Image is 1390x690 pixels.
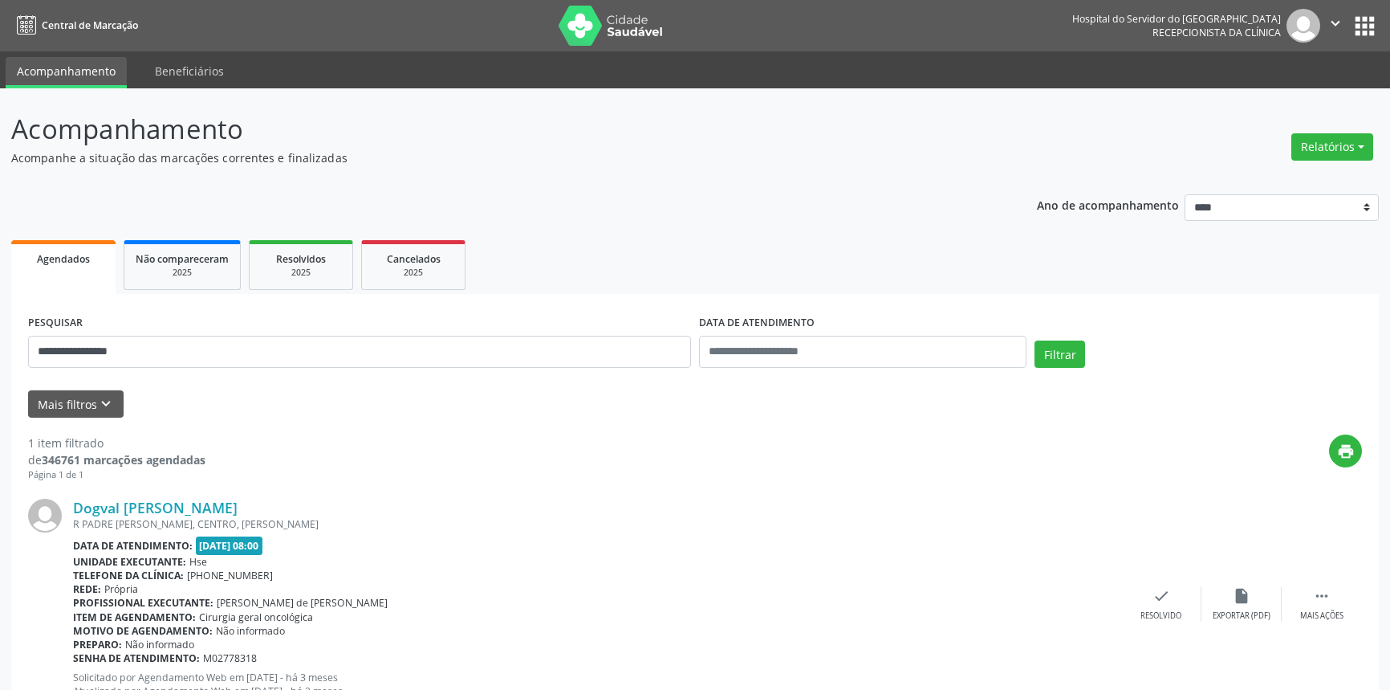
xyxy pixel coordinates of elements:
[1351,12,1379,40] button: apps
[6,57,127,88] a: Acompanhamento
[136,267,229,279] div: 2025
[187,569,273,582] span: [PHONE_NUMBER]
[28,390,124,418] button: Mais filtroskeyboard_arrow_down
[387,252,441,266] span: Cancelados
[373,267,453,279] div: 2025
[37,252,90,266] span: Agendados
[1313,587,1331,605] i: 
[42,452,205,467] strong: 346761 marcações agendadas
[136,252,229,266] span: Não compareceram
[203,651,257,665] span: M02778318
[28,435,205,451] div: 1 item filtrado
[144,57,235,85] a: Beneficiários
[73,539,193,553] b: Data de atendimento:
[73,596,213,610] b: Profissional executante:
[1320,9,1351,43] button: 
[28,451,205,468] div: de
[1327,14,1344,32] i: 
[28,499,62,533] img: img
[11,12,138,39] a: Central de Marcação
[11,109,969,149] p: Acompanhamento
[1286,9,1320,43] img: img
[1152,587,1170,605] i: check
[97,395,115,413] i: keyboard_arrow_down
[1034,341,1085,368] button: Filtrar
[1233,587,1250,605] i: insert_drive_file
[73,582,101,596] b: Rede:
[217,596,388,610] span: [PERSON_NAME] de [PERSON_NAME]
[1140,610,1181,622] div: Resolvido
[73,555,186,569] b: Unidade executante:
[199,610,313,624] span: Cirurgia geral oncológica
[73,624,213,638] b: Motivo de agendamento:
[699,311,815,336] label: DATA DE ATENDIMENTO
[73,610,196,624] b: Item de agendamento:
[261,267,341,279] div: 2025
[1337,443,1355,460] i: print
[73,517,1121,531] div: R PADRE [PERSON_NAME], CENTRO, [PERSON_NAME]
[216,624,285,638] span: Não informado
[73,499,238,516] a: Dogval [PERSON_NAME]
[28,468,205,482] div: Página 1 de 1
[28,311,83,336] label: PESQUISAR
[1072,12,1281,26] div: Hospital do Servidor do [GEOGRAPHIC_DATA]
[276,252,326,266] span: Resolvidos
[125,638,194,651] span: Não informado
[1291,133,1373,161] button: Relatórios
[1037,194,1179,214] p: Ano de acompanhamento
[73,651,200,665] b: Senha de atendimento:
[73,569,184,582] b: Telefone da clínica:
[1300,610,1343,622] div: Mais ações
[1152,26,1281,39] span: Recepcionista da clínica
[42,18,138,32] span: Central de Marcação
[196,537,263,555] span: [DATE] 08:00
[11,149,969,166] p: Acompanhe a situação das marcações correntes e finalizadas
[189,555,207,569] span: Hse
[1329,435,1362,467] button: print
[104,582,138,596] span: Própria
[73,638,122,651] b: Preparo:
[1213,610,1270,622] div: Exportar (PDF)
